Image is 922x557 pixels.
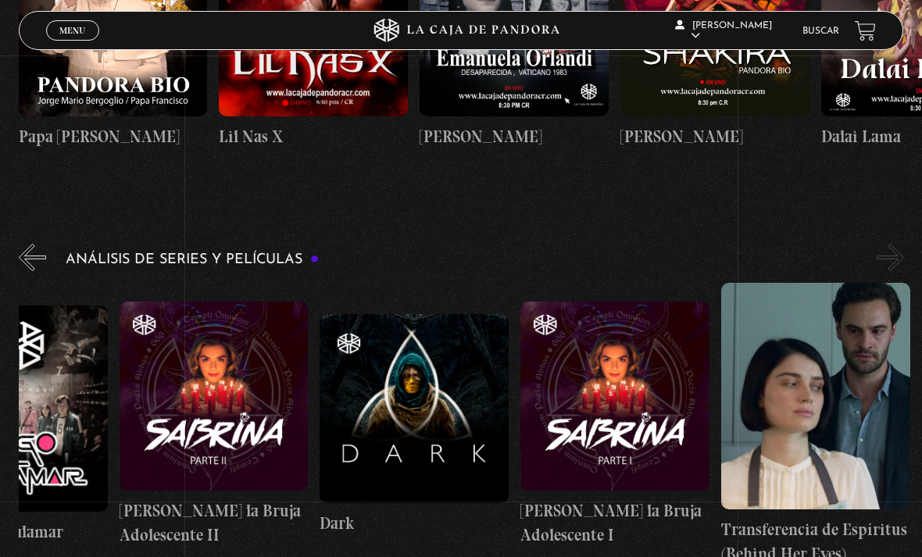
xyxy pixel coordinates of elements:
button: Next [877,244,904,271]
h4: [PERSON_NAME] la Bruja Adolescente I [520,498,709,548]
h4: [PERSON_NAME] [620,124,809,149]
h4: [PERSON_NAME] la Bruja Adolescente II [120,498,309,548]
span: Menu [59,26,85,35]
button: Previous [19,244,46,271]
h4: [PERSON_NAME] [420,124,609,149]
a: Buscar [802,27,839,36]
h4: Dark [320,511,509,536]
span: [PERSON_NAME] [675,21,772,41]
span: Cerrar [55,39,91,50]
h3: Análisis de series y películas [66,252,320,267]
h4: Lil Nas X [219,124,408,149]
a: View your shopping cart [855,20,876,41]
h4: Papa [PERSON_NAME] [19,124,208,149]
